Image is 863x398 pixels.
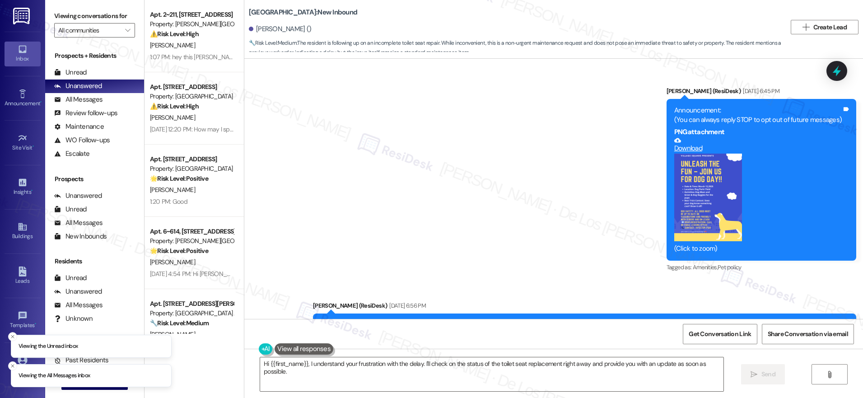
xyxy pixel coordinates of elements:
div: Apt. 2~211, [STREET_ADDRESS] [150,10,233,19]
div: [DATE] 6:56 PM [387,301,426,310]
span: Pet policy [718,263,742,271]
div: Unknown [54,314,93,323]
div: Announcement: (You can always reply STOP to opt out of future messages) [674,106,842,125]
div: [DATE] 6:45 PM [741,86,779,96]
div: Apt. [STREET_ADDRESS][PERSON_NAME] [150,299,233,309]
div: Property: [GEOGRAPHIC_DATA] [150,164,233,173]
div: New Inbounds [54,232,107,241]
a: Buildings [5,219,41,243]
div: Property: [PERSON_NAME][GEOGRAPHIC_DATA] Apartments [150,236,233,246]
a: Inbox [5,42,41,66]
div: All Messages [54,95,103,104]
strong: 🔧 Risk Level: Medium [249,39,297,47]
span: [PERSON_NAME] [150,258,195,266]
span: Amenities , [693,263,718,271]
div: Unread [54,273,87,283]
div: [DATE] 4:54 PM: Hi [PERSON_NAME], Please disregard the previous message. Here's the updated one: ... [150,270,806,278]
span: • [35,321,36,327]
span: [PERSON_NAME] [150,330,195,338]
div: Review follow-ups [54,108,117,118]
div: Unanswered [54,81,102,91]
div: [PERSON_NAME] (ResiDesk) [313,301,856,314]
span: • [40,99,42,105]
div: 1:07 PM: hey this [PERSON_NAME], i am reaching out about the rent. i logged in and see that it ha... [150,53,720,61]
i:  [751,371,757,378]
button: Send [741,364,785,384]
button: Share Conversation via email [762,324,854,344]
span: [PERSON_NAME] [150,41,195,49]
a: Site Visit • [5,131,41,155]
div: Residents [45,257,144,266]
div: Prospects + Residents [45,51,144,61]
div: Maintenance [54,122,104,131]
textarea: Hi {{first_name}}, I understand your frustration with the delay. I'll check on the status of the ... [260,357,723,391]
strong: ⚠️ Risk Level: High [150,102,199,110]
div: Unread [54,68,87,77]
div: [PERSON_NAME] (ResiDesk) [667,86,856,99]
div: 1:20 PM: Good [150,197,187,206]
a: Templates • [5,308,41,332]
i:  [802,23,809,31]
span: Create Lead [813,23,847,32]
b: [GEOGRAPHIC_DATA]: New Inbound [249,8,357,17]
span: Get Conversation Link [689,329,751,339]
button: Create Lead [791,20,858,34]
button: Get Conversation Link [683,324,757,344]
button: Close toast [8,361,17,370]
div: Tagged as: [667,261,856,274]
div: Unanswered [54,287,102,296]
label: Viewing conversations for [54,9,135,23]
img: ResiDesk Logo [13,8,32,24]
span: Share Conversation via email [768,329,848,339]
span: • [31,187,33,194]
div: All Messages [54,218,103,228]
strong: 🔧 Risk Level: Medium [150,319,209,327]
a: Account [5,352,41,377]
span: [PERSON_NAME] [150,186,195,194]
div: Unread [54,205,87,214]
div: Prospects [45,174,144,184]
span: Send [761,370,775,379]
div: All Messages [54,300,103,310]
div: WO Follow-ups [54,136,110,145]
span: • [33,143,34,150]
div: Unanswered [54,191,102,201]
p: Viewing the All Messages inbox [19,372,90,380]
strong: ⚠️ Risk Level: High [150,30,199,38]
button: Close toast [8,332,17,341]
div: Property: [PERSON_NAME][GEOGRAPHIC_DATA] Apartments [150,19,233,29]
div: Property: [GEOGRAPHIC_DATA] [150,92,233,101]
a: Leads [5,264,41,288]
div: Apt. [STREET_ADDRESS] [150,155,233,164]
div: Apt. 6~614, [STREET_ADDRESS] [150,227,233,236]
div: Escalate [54,149,89,159]
button: Zoom image [674,154,742,241]
strong: 🌟 Risk Level: Positive [150,174,208,183]
span: : The resident is following up on an incomplete toilet seat repair. While inconvenient, this is a... [249,38,786,58]
a: Download [674,137,842,153]
div: (Click to zoom) [674,244,842,253]
div: [DATE] 12:20 PM: How may I speak to someone in the office on the phone [150,125,341,133]
div: [PERSON_NAME] () [249,24,311,34]
p: Viewing the Unread inbox [19,342,78,351]
i:  [125,27,130,34]
div: Property: [GEOGRAPHIC_DATA] Apartments [150,309,233,318]
a: Insights • [5,175,41,199]
span: [PERSON_NAME] [150,113,195,122]
strong: 🌟 Risk Level: Positive [150,247,208,255]
div: Apt. [STREET_ADDRESS] [150,82,233,92]
input: All communities [58,23,121,37]
i:  [826,371,833,378]
b: PNG attachment [674,127,724,136]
